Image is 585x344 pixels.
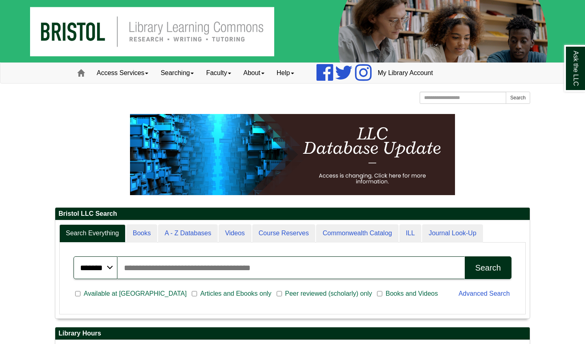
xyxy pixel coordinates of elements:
[475,263,501,273] div: Search
[237,63,271,83] a: About
[80,289,190,299] span: Available at [GEOGRAPHIC_DATA]
[277,290,282,297] input: Peer reviewed (scholarly) only
[126,224,157,243] a: Books
[55,327,530,340] h2: Library Hours
[91,63,154,83] a: Access Services
[377,290,382,297] input: Books and Videos
[59,224,126,243] a: Search Everything
[130,114,455,195] img: HTML tutorial
[158,224,218,243] a: A - Z Databases
[382,289,441,299] span: Books and Videos
[55,208,530,220] h2: Bristol LLC Search
[316,224,399,243] a: Commonwealth Catalog
[200,63,237,83] a: Faculty
[252,224,316,243] a: Course Reserves
[271,63,300,83] a: Help
[154,63,200,83] a: Searching
[75,290,80,297] input: Available at [GEOGRAPHIC_DATA]
[372,63,439,83] a: My Library Account
[459,290,510,297] a: Advanced Search
[399,224,421,243] a: ILL
[219,224,251,243] a: Videos
[465,256,511,279] button: Search
[197,289,275,299] span: Articles and Ebooks only
[192,290,197,297] input: Articles and Ebooks only
[282,289,375,299] span: Peer reviewed (scholarly) only
[422,224,483,243] a: Journal Look-Up
[506,92,530,104] button: Search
